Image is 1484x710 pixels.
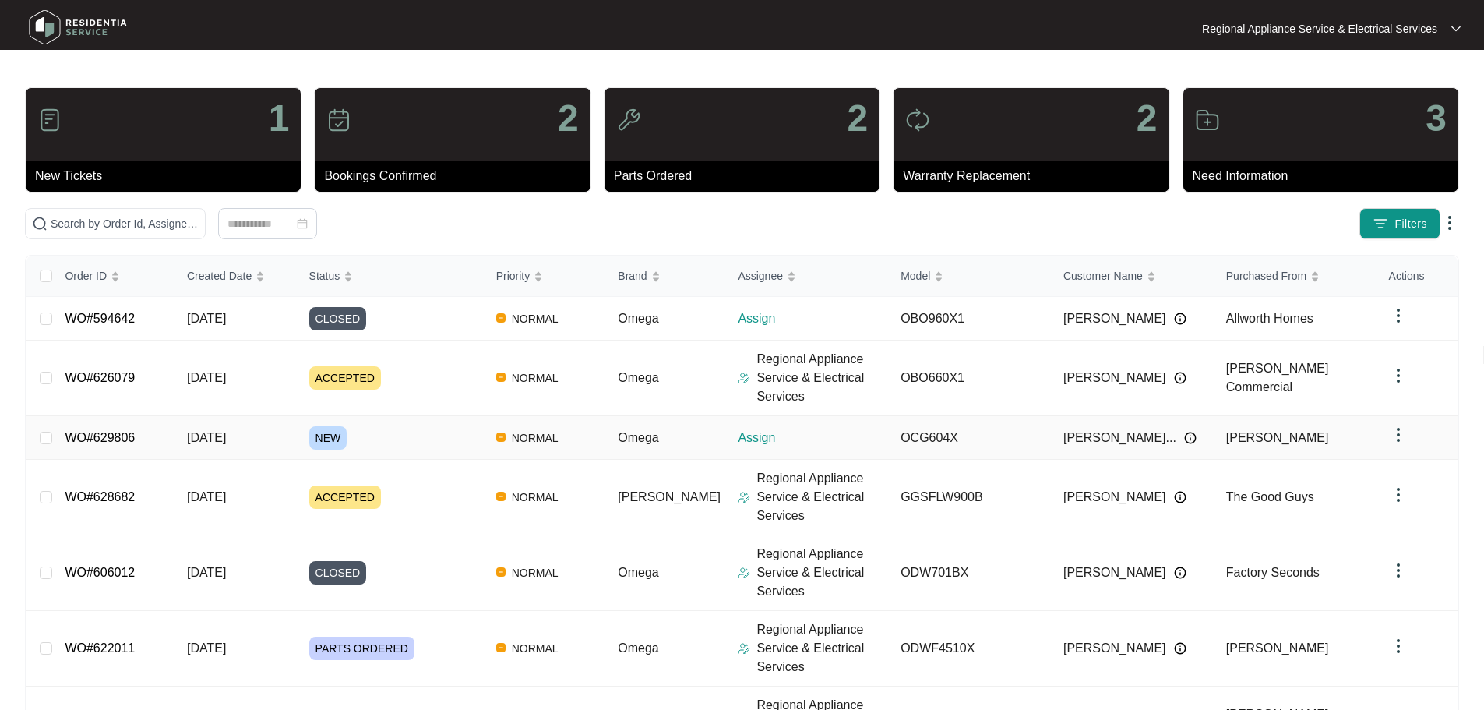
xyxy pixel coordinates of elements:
[1226,490,1314,503] span: The Good Guys
[1063,309,1166,328] span: [PERSON_NAME]
[1051,256,1214,297] th: Customer Name
[309,637,414,660] span: PARTS ORDERED
[756,469,888,525] p: Regional Appliance Service & Electrical Services
[32,216,48,231] img: search-icon
[65,566,135,579] a: WO#606012
[614,167,879,185] p: Parts Ordered
[888,256,1051,297] th: Model
[1226,312,1313,325] span: Allworth Homes
[756,350,888,406] p: Regional Appliance Service & Electrical Services
[738,491,750,503] img: Assigner Icon
[738,372,750,384] img: Assigner Icon
[1226,641,1329,655] span: [PERSON_NAME]
[1373,216,1388,231] img: filter icon
[1389,637,1408,655] img: dropdown arrow
[506,488,565,507] span: NORMAL
[901,267,930,284] span: Model
[1137,100,1158,137] p: 2
[738,429,888,447] p: Assign
[309,366,381,390] span: ACCEPTED
[174,256,297,297] th: Created Date
[1174,372,1186,384] img: Info icon
[1226,362,1329,394] span: [PERSON_NAME] Commercial
[1174,491,1186,503] img: Info icon
[1226,431,1329,444] span: [PERSON_NAME]
[65,490,135,503] a: WO#628682
[506,639,565,658] span: NORMAL
[1063,369,1166,387] span: [PERSON_NAME]
[558,100,579,137] p: 2
[65,431,135,444] a: WO#629806
[1394,216,1427,232] span: Filters
[1440,214,1459,232] img: dropdown arrow
[1214,256,1376,297] th: Purchased From
[888,341,1051,416] td: OBO660X1
[618,371,658,384] span: Omega
[847,100,868,137] p: 2
[1226,267,1306,284] span: Purchased From
[905,108,930,132] img: icon
[1174,313,1186,325] img: Info icon
[496,433,506,442] img: Vercel Logo
[888,611,1051,687] td: ODWF4510X
[506,563,565,582] span: NORMAL
[888,297,1051,341] td: OBO960X1
[725,256,888,297] th: Assignee
[37,108,62,132] img: icon
[496,313,506,323] img: Vercel Logo
[309,426,347,450] span: NEW
[297,256,484,297] th: Status
[65,312,135,325] a: WO#594642
[1063,563,1166,582] span: [PERSON_NAME]
[269,100,290,137] p: 1
[605,256,725,297] th: Brand
[496,492,506,501] img: Vercel Logo
[506,309,565,328] span: NORMAL
[738,309,888,328] p: Assign
[51,215,199,232] input: Search by Order Id, Assignee Name, Customer Name, Brand and Model
[1426,100,1447,137] p: 3
[1202,21,1437,37] p: Regional Appliance Service & Electrical Services
[187,490,226,503] span: [DATE]
[618,267,647,284] span: Brand
[616,108,641,132] img: icon
[1226,566,1320,579] span: Factory Seconds
[52,256,174,297] th: Order ID
[1451,25,1461,33] img: dropdown arrow
[1174,567,1186,579] img: Info icon
[65,371,135,384] a: WO#626079
[187,431,226,444] span: [DATE]
[484,256,606,297] th: Priority
[1359,208,1440,239] button: filter iconFilters
[618,641,658,655] span: Omega
[1174,642,1186,655] img: Info icon
[888,416,1051,460] td: OCG604X
[65,641,135,655] a: WO#622011
[506,429,565,447] span: NORMAL
[888,535,1051,611] td: ODW701BX
[1193,167,1458,185] p: Need Information
[618,490,721,503] span: [PERSON_NAME]
[187,312,226,325] span: [DATE]
[309,267,340,284] span: Status
[1389,366,1408,385] img: dropdown arrow
[187,566,226,579] span: [DATE]
[1063,429,1176,447] span: [PERSON_NAME]...
[1389,486,1408,504] img: dropdown arrow
[618,312,658,325] span: Omega
[309,307,367,330] span: CLOSED
[738,267,783,284] span: Assignee
[618,431,658,444] span: Omega
[23,4,132,51] img: residentia service logo
[324,167,590,185] p: Bookings Confirmed
[738,567,750,579] img: Assigner Icon
[187,371,226,384] span: [DATE]
[506,369,565,387] span: NORMAL
[1063,639,1166,658] span: [PERSON_NAME]
[187,641,226,655] span: [DATE]
[1376,256,1458,297] th: Actions
[1063,488,1166,507] span: [PERSON_NAME]
[1389,561,1408,580] img: dropdown arrow
[618,566,658,579] span: Omega
[1184,432,1197,444] img: Info icon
